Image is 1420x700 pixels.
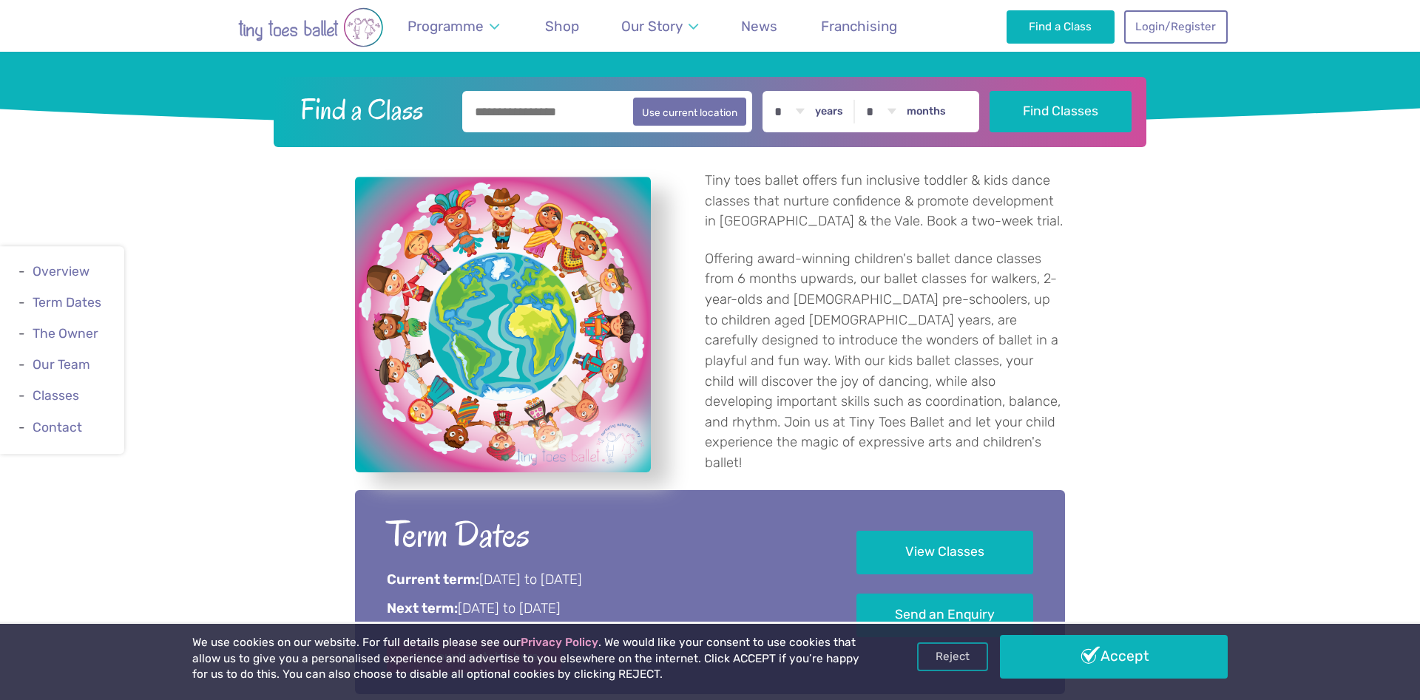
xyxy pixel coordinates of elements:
[990,91,1132,132] button: Find Classes
[387,600,458,616] strong: Next term:
[734,9,785,44] a: News
[192,7,429,47] img: tiny toes ballet
[387,571,815,590] p: [DATE] to [DATE]
[33,389,79,404] a: Classes
[33,326,98,341] a: The Owner
[33,264,89,279] a: Overview
[615,9,706,44] a: Our Story
[545,18,579,35] span: Shop
[387,571,479,588] strong: Current term:
[907,105,946,118] label: months
[856,531,1033,574] a: View Classes
[355,177,651,472] a: View full-size image
[387,599,815,619] p: [DATE] to [DATE]
[33,420,82,435] a: Contact
[821,18,897,35] span: Franchising
[408,18,484,35] span: Programme
[400,9,506,44] a: Programme
[33,357,90,372] a: Our Team
[815,105,843,118] label: years
[1000,635,1228,678] a: Accept
[1124,10,1228,43] a: Login/Register
[917,642,988,670] a: Reject
[633,98,746,126] button: Use current location
[538,9,586,44] a: Shop
[621,18,683,35] span: Our Story
[288,91,453,128] h2: Find a Class
[741,18,777,35] span: News
[521,636,598,649] a: Privacy Policy
[387,512,815,558] h2: Term Dates
[33,295,101,310] a: Term Dates
[814,9,904,44] a: Franchising
[856,594,1033,637] a: Send an Enquiry
[705,171,1065,232] p: Tiny toes ballet offers fun inclusive toddler & kids dance classes that nurture confidence & prom...
[192,635,865,683] p: We use cookies on our website. For full details please see our . We would like your consent to us...
[705,249,1065,474] p: Offering award-winning children's ballet dance classes from 6 months upwards, our ballet classes ...
[1007,10,1115,43] a: Find a Class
